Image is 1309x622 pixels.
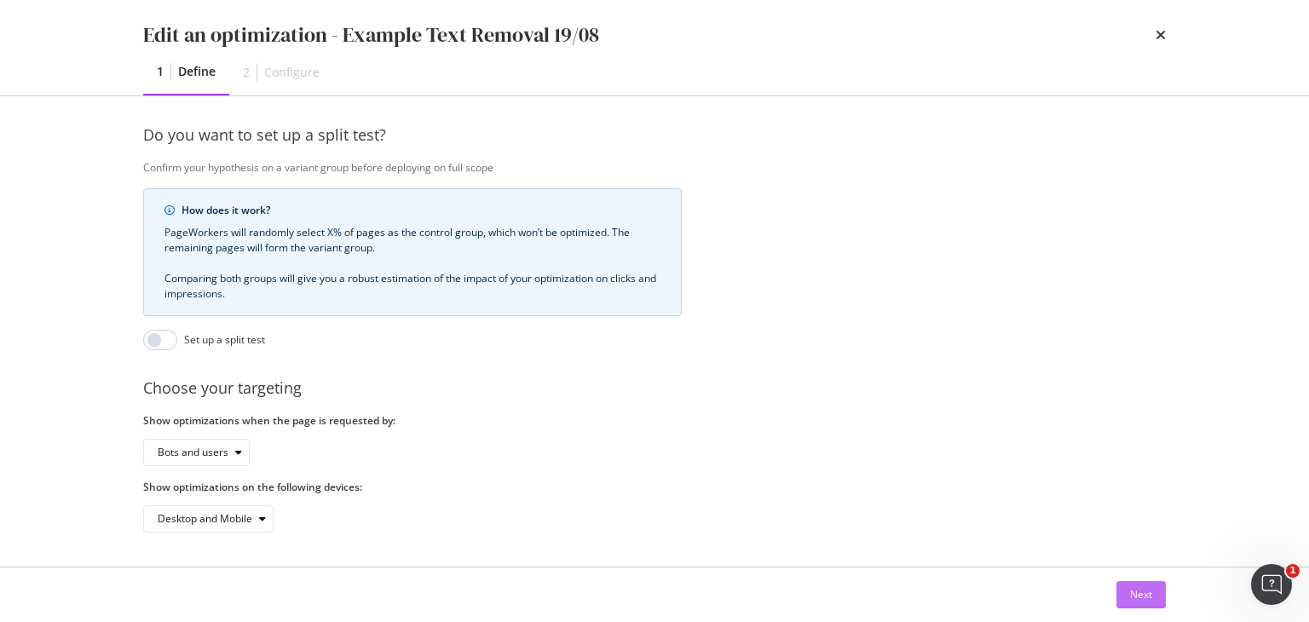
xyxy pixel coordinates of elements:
[143,188,682,316] div: info banner
[264,64,320,81] div: Configure
[158,514,252,524] div: Desktop and Mobile
[1130,587,1152,602] div: Next
[184,332,265,347] div: Set up a split test
[1286,564,1300,578] span: 1
[243,64,250,81] div: 2
[157,63,164,80] div: 1
[178,63,216,80] div: Define
[143,480,682,494] label: Show optimizations on the following devices:
[143,124,1250,147] div: Do you want to set up a split test?
[143,413,682,428] label: Show optimizations when the page is requested by:
[143,505,274,533] button: Desktop and Mobile
[1251,564,1292,605] iframe: Intercom live chat
[143,20,599,49] div: Edit an optimization - Example Text Removal 19/08
[143,439,250,466] button: Bots and users
[182,203,660,218] div: How does it work?
[158,447,228,458] div: Bots and users
[1116,581,1166,608] button: Next
[143,160,1250,175] div: Confirm your hypothesis on a variant group before deploying on full scope
[1156,20,1166,49] div: times
[164,225,660,302] div: PageWorkers will randomly select X% of pages as the control group, which won’t be optimized. The ...
[143,377,1250,400] div: Choose your targeting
